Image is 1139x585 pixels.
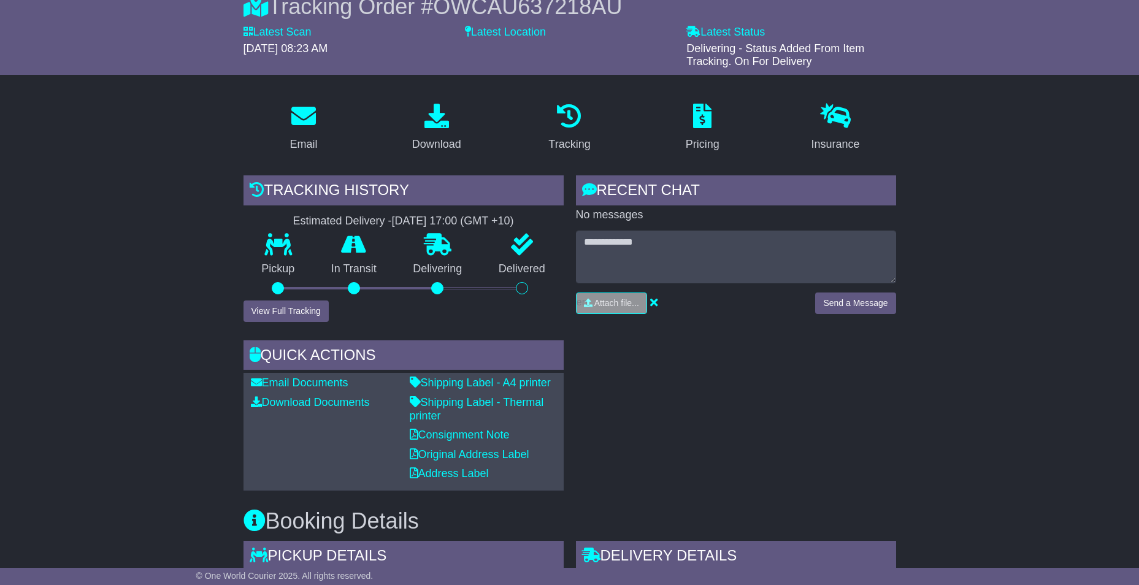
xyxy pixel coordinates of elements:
[410,467,489,480] a: Address Label
[410,396,544,422] a: Shipping Label - Thermal printer
[803,99,868,157] a: Insurance
[540,99,598,157] a: Tracking
[290,136,317,153] div: Email
[244,509,896,533] h3: Booking Details
[548,136,590,153] div: Tracking
[686,136,719,153] div: Pricing
[244,175,564,208] div: Tracking history
[244,42,328,55] span: [DATE] 08:23 AM
[244,262,313,276] p: Pickup
[282,99,325,157] a: Email
[811,136,860,153] div: Insurance
[815,292,895,314] button: Send a Message
[465,26,546,39] label: Latest Location
[576,541,896,574] div: Delivery Details
[412,136,461,153] div: Download
[244,541,564,574] div: Pickup Details
[576,208,896,222] p: No messages
[410,448,529,461] a: Original Address Label
[244,300,329,322] button: View Full Tracking
[410,377,551,389] a: Shipping Label - A4 printer
[392,215,514,228] div: [DATE] 17:00 (GMT +10)
[313,262,395,276] p: In Transit
[404,99,469,157] a: Download
[686,26,765,39] label: Latest Status
[686,42,864,68] span: Delivering - Status Added From Item Tracking. On For Delivery
[395,262,481,276] p: Delivering
[410,429,510,441] a: Consignment Note
[678,99,727,157] a: Pricing
[244,340,564,373] div: Quick Actions
[244,26,312,39] label: Latest Scan
[251,377,348,389] a: Email Documents
[196,571,374,581] span: © One World Courier 2025. All rights reserved.
[576,175,896,208] div: RECENT CHAT
[480,262,564,276] p: Delivered
[244,215,564,228] div: Estimated Delivery -
[251,396,370,408] a: Download Documents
